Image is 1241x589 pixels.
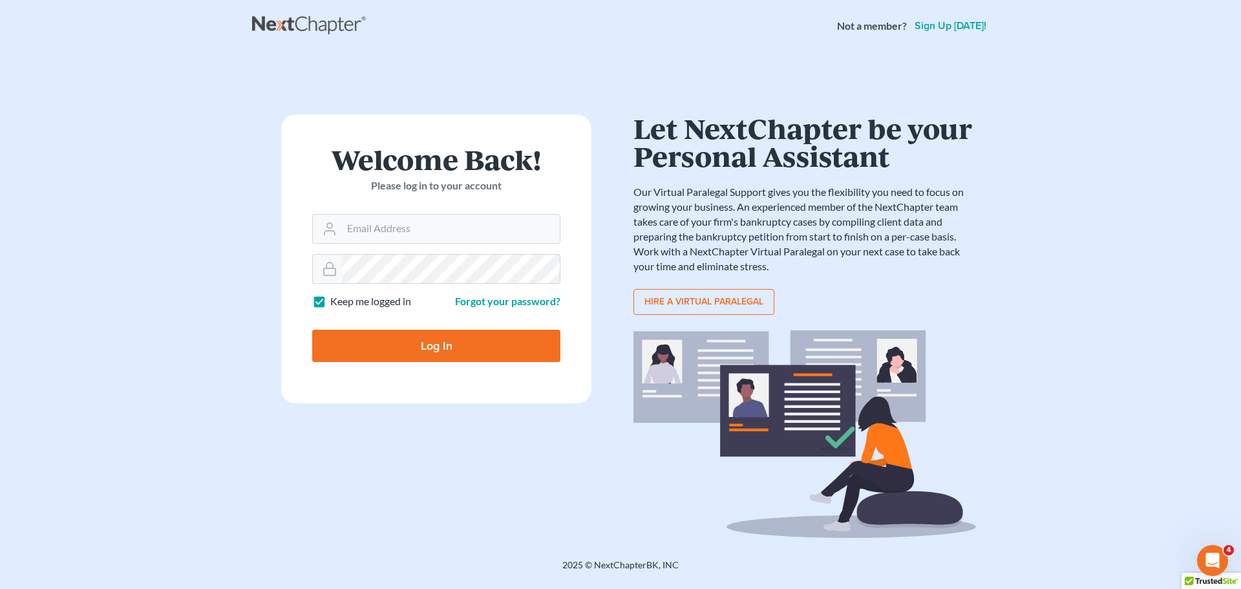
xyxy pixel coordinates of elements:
img: virtual_paralegal_bg-b12c8cf30858a2b2c02ea913d52db5c468ecc422855d04272ea22d19010d70dc.svg [633,330,976,538]
h1: Welcome Back! [312,145,560,173]
div: 2025 © NextChapterBK, INC [252,559,989,582]
input: Log In [312,330,560,362]
h1: Let NextChapter be your Personal Assistant [633,114,976,169]
iframe: Intercom live chat [1197,545,1228,576]
a: Hire a virtual paralegal [633,289,774,315]
p: Our Virtual Paralegal Support gives you the flexibility you need to focus on growing your busines... [633,185,976,273]
a: Forgot your password? [455,295,560,307]
label: Keep me logged in [330,294,411,309]
a: Sign up [DATE]! [912,21,989,31]
p: Please log in to your account [312,178,560,193]
span: 4 [1224,545,1234,555]
strong: Not a member? [837,19,907,34]
input: Email Address [342,215,560,243]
